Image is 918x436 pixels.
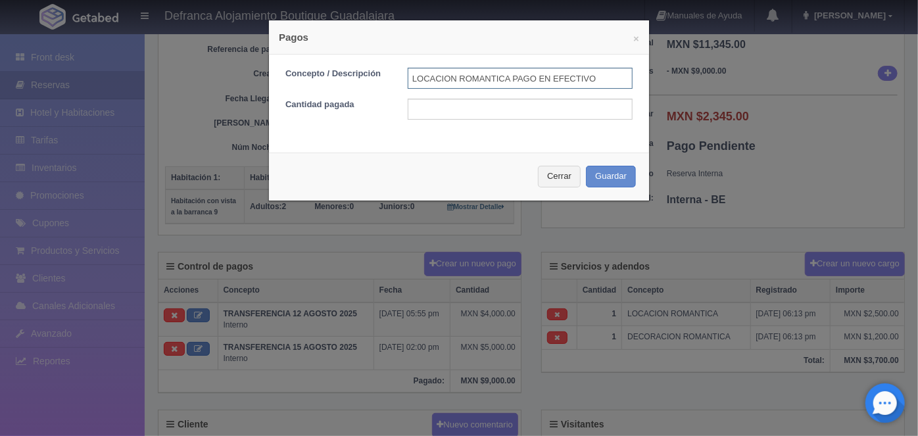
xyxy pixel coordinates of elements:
[586,166,636,187] button: Guardar
[633,34,639,43] button: ×
[538,166,581,187] button: Cerrar
[276,68,398,80] label: Concepto / Descripción
[279,30,639,44] h4: Pagos
[276,99,398,111] label: Cantidad pagada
